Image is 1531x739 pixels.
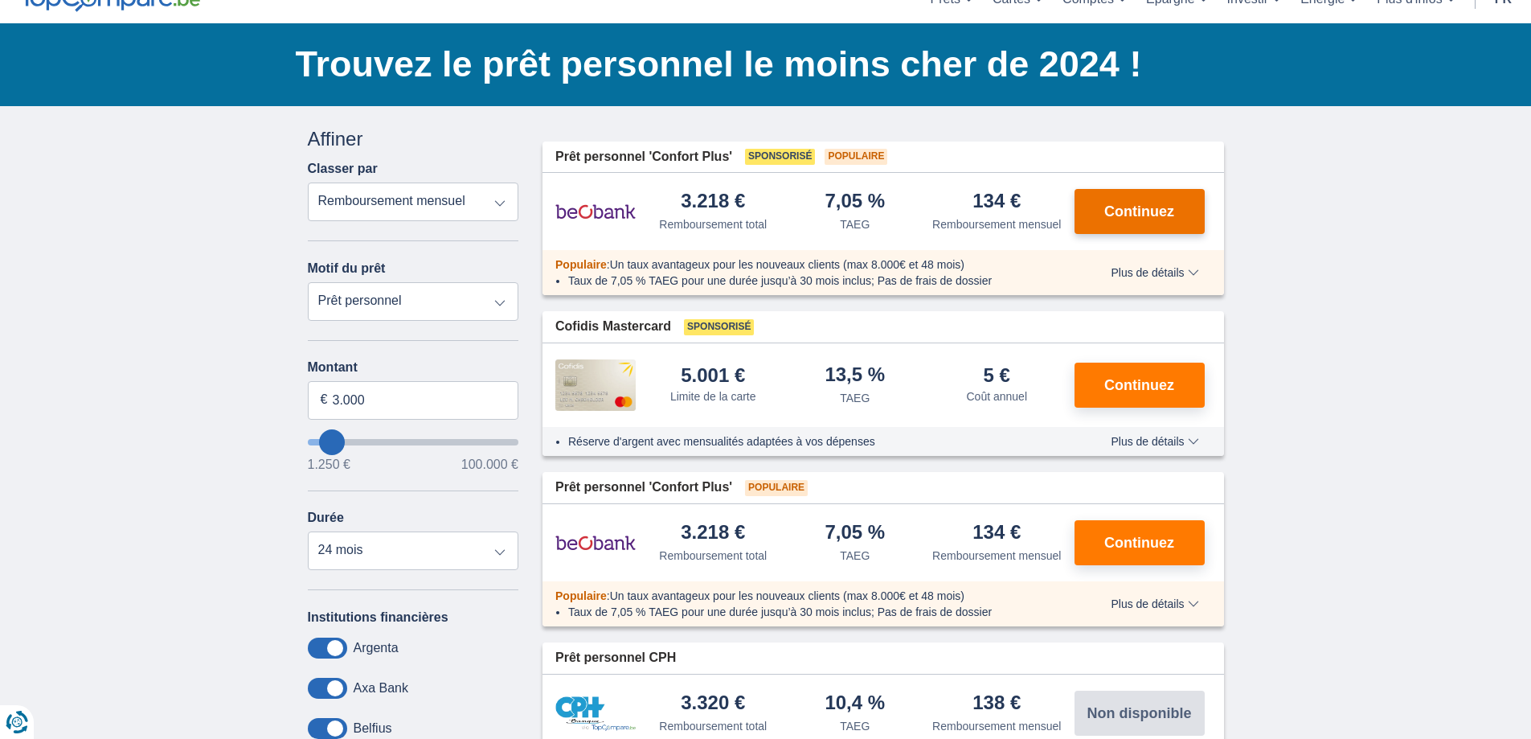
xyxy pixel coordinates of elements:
button: Plus de détails [1099,597,1210,610]
div: 138 € [972,693,1021,715]
span: Prêt personnel 'Confort Plus' [555,148,732,166]
div: 5.001 € [681,366,745,385]
span: Continuez [1104,378,1174,392]
div: 3.320 € [681,693,745,715]
label: Argenta [354,641,399,655]
img: pret personnel Beobank [555,191,636,232]
span: Populaire [555,589,607,602]
span: Continuez [1104,536,1174,550]
span: Un taux avantageux pour les nouveaux clients (max 8.000€ et 48 mois) [610,589,964,602]
label: Institutions financières [308,610,448,625]
button: Continuez [1075,520,1205,565]
div: Remboursement mensuel [932,216,1061,232]
div: 5 € [984,366,1010,385]
span: Non disponible [1087,706,1192,721]
span: Plus de détails [1111,267,1198,278]
label: Classer par [308,162,378,176]
span: 100.000 € [461,458,518,471]
span: Prêt personnel CPH [555,649,676,667]
button: Non disponible [1075,691,1205,736]
div: 3.218 € [681,191,745,213]
div: TAEG [840,390,870,406]
div: : [542,257,1077,273]
div: 134 € [972,523,1021,544]
div: Limite de la carte [670,388,756,404]
span: Cofidis Mastercard [555,318,671,336]
div: Remboursement total [659,216,767,232]
span: Sponsorisé [684,319,754,335]
div: 10,4 % [825,693,885,715]
div: Remboursement mensuel [932,718,1061,734]
div: Remboursement total [659,718,767,734]
span: Plus de détails [1111,436,1198,447]
button: Plus de détails [1099,266,1210,279]
span: Un taux avantageux pour les nouveaux clients (max 8.000€ et 48 mois) [610,258,964,271]
span: Plus de détails [1111,598,1198,610]
img: pret personnel CPH Banque [555,696,636,731]
li: Taux de 7,05 % TAEG pour une durée jusqu’à 30 mois inclus; Pas de frais de dossier [568,273,1064,289]
span: Populaire [555,258,607,271]
div: 3.218 € [681,523,745,544]
span: 1.250 € [308,458,350,471]
label: Durée [308,511,344,525]
div: Coût annuel [966,388,1027,404]
div: Remboursement mensuel [932,548,1061,564]
div: TAEG [840,718,870,734]
div: 13,5 % [825,365,885,387]
img: pret personnel Beobank [555,523,636,563]
span: Prêt personnel 'Confort Plus' [555,478,732,497]
span: Populaire [745,480,808,496]
label: Motif du prêt [308,261,386,276]
div: 134 € [972,191,1021,213]
label: Montant [308,360,519,375]
h1: Trouvez le prêt personnel le moins cher de 2024 ! [296,39,1224,89]
img: pret personnel Cofidis CC [555,359,636,411]
li: Taux de 7,05 % TAEG pour une durée jusqu’à 30 mois inclus; Pas de frais de dossier [568,604,1064,620]
span: € [321,391,328,409]
div: TAEG [840,548,870,564]
div: TAEG [840,216,870,232]
div: 7,05 % [825,191,885,213]
div: : [542,588,1077,604]
button: Continuez [1075,363,1205,408]
label: Axa Bank [354,681,408,696]
span: Sponsorisé [745,149,815,165]
div: 7,05 % [825,523,885,544]
li: Réserve d'argent avec mensualités adaptées à vos dépenses [568,433,1064,450]
button: Continuez [1075,189,1205,234]
span: Populaire [825,149,887,165]
div: Remboursement total [659,548,767,564]
span: Continuez [1104,204,1174,219]
input: wantToBorrow [308,439,519,445]
button: Plus de détails [1099,435,1210,448]
label: Belfius [354,721,392,736]
div: Affiner [308,125,519,153]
